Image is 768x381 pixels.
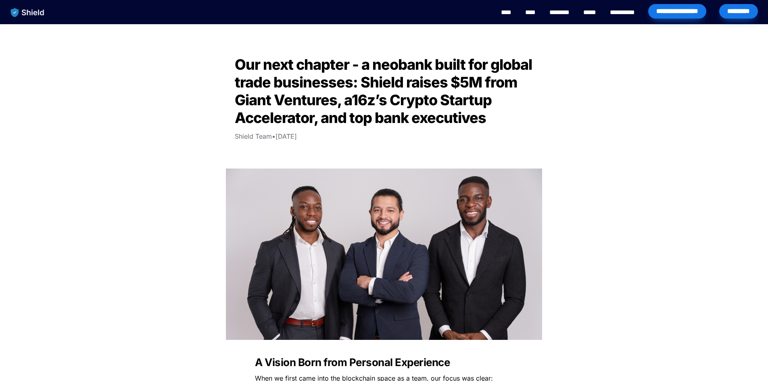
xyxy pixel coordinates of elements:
[275,132,297,140] span: [DATE]
[272,132,275,140] span: •
[235,132,272,140] span: Shield Team
[7,4,48,21] img: website logo
[255,356,450,369] strong: A Vision Born from Personal Experience
[235,56,535,127] span: Our next chapter - a neobank built for global trade businesses: Shield raises $5M from Giant Vent...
